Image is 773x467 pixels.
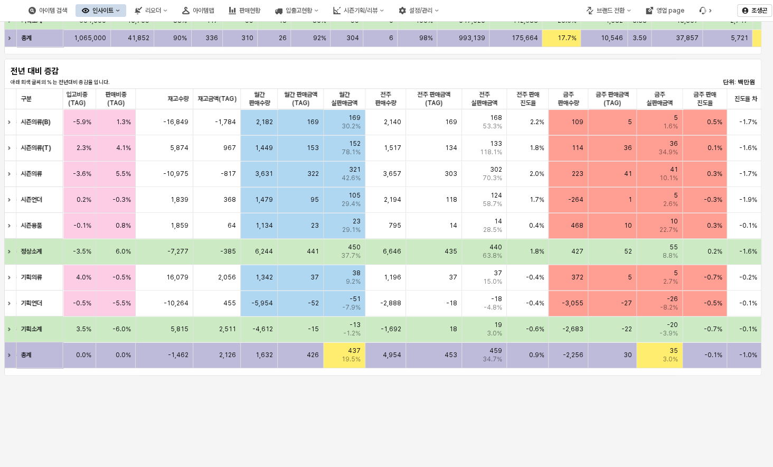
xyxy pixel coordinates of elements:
[445,118,457,126] span: 169
[73,170,91,178] span: -3.6%
[571,273,583,282] span: 372
[483,355,502,363] span: 34.7%
[659,174,678,182] span: 10.1%
[308,325,319,333] span: -15
[116,221,131,230] span: 0.8%
[21,196,42,203] strong: 시즌언더
[663,122,678,130] span: 1.6%
[205,34,218,42] span: 336
[597,7,625,14] div: 브랜드 전환
[693,78,755,87] p: 단위: 백만원
[392,4,445,17] button: 설정/관리
[342,200,361,208] span: 29.4%
[494,321,502,329] span: 19
[22,4,73,17] div: 아이템 검색
[704,325,722,333] span: -0.7%
[511,90,544,107] span: 전주 판매 진도율
[526,325,544,333] span: -0.6%
[224,144,237,152] span: 967
[21,248,42,255] strong: 정상소계
[530,170,544,178] span: 2.0%
[490,139,502,148] span: 133
[458,34,485,42] span: 993,139
[449,221,457,230] span: 14
[663,200,678,208] span: 2.6%
[739,118,757,126] span: -1.7%
[342,148,361,156] span: 78.1%
[489,347,502,355] span: 459
[571,118,583,126] span: 109
[164,118,189,126] span: -16,849
[346,277,361,286] span: 9.2%
[656,7,684,14] div: 영업 page
[308,299,319,307] span: -52
[628,195,632,204] span: 1
[220,325,237,333] span: 2,511
[344,7,378,14] div: 시즌기획/리뷰
[310,273,319,282] span: 37
[381,325,401,333] span: -1,692
[113,325,131,333] span: -6.0%
[641,90,677,107] span: 금주 실판매금액
[674,269,678,277] span: 5
[350,295,361,303] span: -51
[74,34,106,42] span: 1,065,000
[167,273,189,282] span: 16,079
[342,174,361,182] span: 42.6%
[73,118,91,126] span: -5.9%
[4,239,18,264] div: Expand row
[491,295,502,303] span: -18
[278,34,286,42] span: 26
[168,95,189,103] span: 재고수량
[658,148,678,156] span: 34.9%
[445,144,457,152] span: 134
[4,213,18,238] div: Expand row
[76,273,91,282] span: 4.0%
[4,291,18,316] div: Expand row
[526,273,544,282] span: -0.4%
[128,4,174,17] button: 리오더
[342,303,361,312] span: -7.9%
[21,170,42,178] strong: 시즌의류
[708,247,722,256] span: 0.2%
[409,7,432,14] div: 설정/관리
[384,273,401,282] span: 1,196
[530,195,544,204] span: 1.7%
[419,34,432,42] span: 98%
[670,347,678,355] span: 35
[228,221,237,230] span: 64
[116,247,131,256] span: 6.0%
[675,34,698,42] span: 37,857
[446,299,457,307] span: -18
[383,247,401,256] span: 6,646
[557,34,576,42] span: 17.7%
[92,7,114,14] div: 인사이트
[21,118,51,126] strong: 시즌의류(B)
[77,144,91,152] span: 2.3%
[484,303,502,312] span: -4.8%
[670,139,678,148] span: 36
[239,7,260,14] div: 판매현황
[562,299,583,307] span: -3,055
[168,247,189,256] span: -7,277
[445,170,457,178] span: 303
[624,247,632,256] span: 52
[4,109,18,135] div: Expand row
[389,34,393,42] span: 6
[116,351,131,359] span: 0.0%
[526,299,544,307] span: -0.4%
[343,329,361,338] span: -1.2%
[117,144,131,152] span: 4.1%
[307,170,319,178] span: 322
[219,273,237,282] span: 2,056
[483,200,502,208] span: 58.7%
[383,170,401,178] span: 3,657
[530,144,544,152] span: 1.8%
[483,277,502,286] span: 15.0%
[221,170,237,178] span: -817
[269,4,325,17] div: 입출고현황
[4,135,18,161] div: Expand row
[4,316,18,342] div: Expand row
[633,34,647,42] span: 3.59
[341,251,361,260] span: 37.7%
